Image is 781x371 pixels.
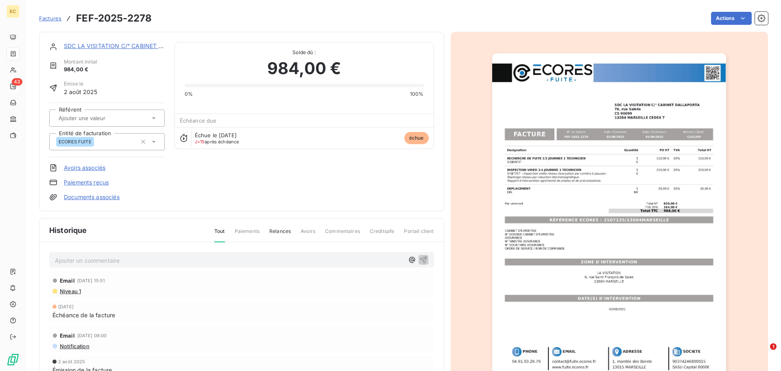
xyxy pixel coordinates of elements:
span: Montant initial [64,58,97,66]
span: Échéance due [180,117,217,124]
span: 1 [770,343,777,350]
span: 2 août 2025 [58,359,85,364]
span: Solde dû : [185,49,424,56]
span: 984,00 € [64,66,97,74]
a: Documents associés [64,193,120,201]
span: Émise le [64,80,98,88]
span: Commentaires [325,228,360,241]
span: J+15 [195,139,205,145]
h3: FEF-2025-2278 [76,11,152,26]
img: Logo LeanPay [7,353,20,366]
span: Avoirs [301,228,315,241]
span: 100% [410,90,424,98]
span: Niveau 1 [59,288,81,294]
span: Creditsafe [370,228,395,241]
input: Ajouter une valeur [58,114,140,122]
button: Actions [711,12,752,25]
a: Avoirs associés [64,164,105,172]
span: Tout [214,228,225,242]
span: [DATE] 15:51 [77,278,105,283]
span: échue [404,132,429,144]
a: Factures [39,14,61,22]
span: après échéance [195,139,239,144]
span: 43 [12,78,22,86]
span: 2 août 2025 [64,88,98,96]
span: Paiements [235,228,260,241]
span: 0% [185,90,193,98]
span: [DATE] [58,304,74,309]
span: Portail client [404,228,434,241]
span: 984,00 € [267,56,341,81]
a: SDC LA VISITATION C/° CABINET DALLAPORTA [64,42,197,49]
span: Email [60,332,75,339]
span: Historique [49,225,87,236]
span: ECORES FUITE [59,139,92,144]
a: Paiements reçus [64,178,109,187]
span: Notification [59,343,89,349]
span: Échue le [DATE] [195,132,237,138]
iframe: Intercom live chat [753,343,773,363]
span: Échéance de la facture [52,311,115,319]
span: Factures [39,15,61,22]
div: EC [7,5,20,18]
span: Relances [269,228,291,241]
span: Email [60,277,75,284]
span: [DATE] 08:00 [77,333,107,338]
